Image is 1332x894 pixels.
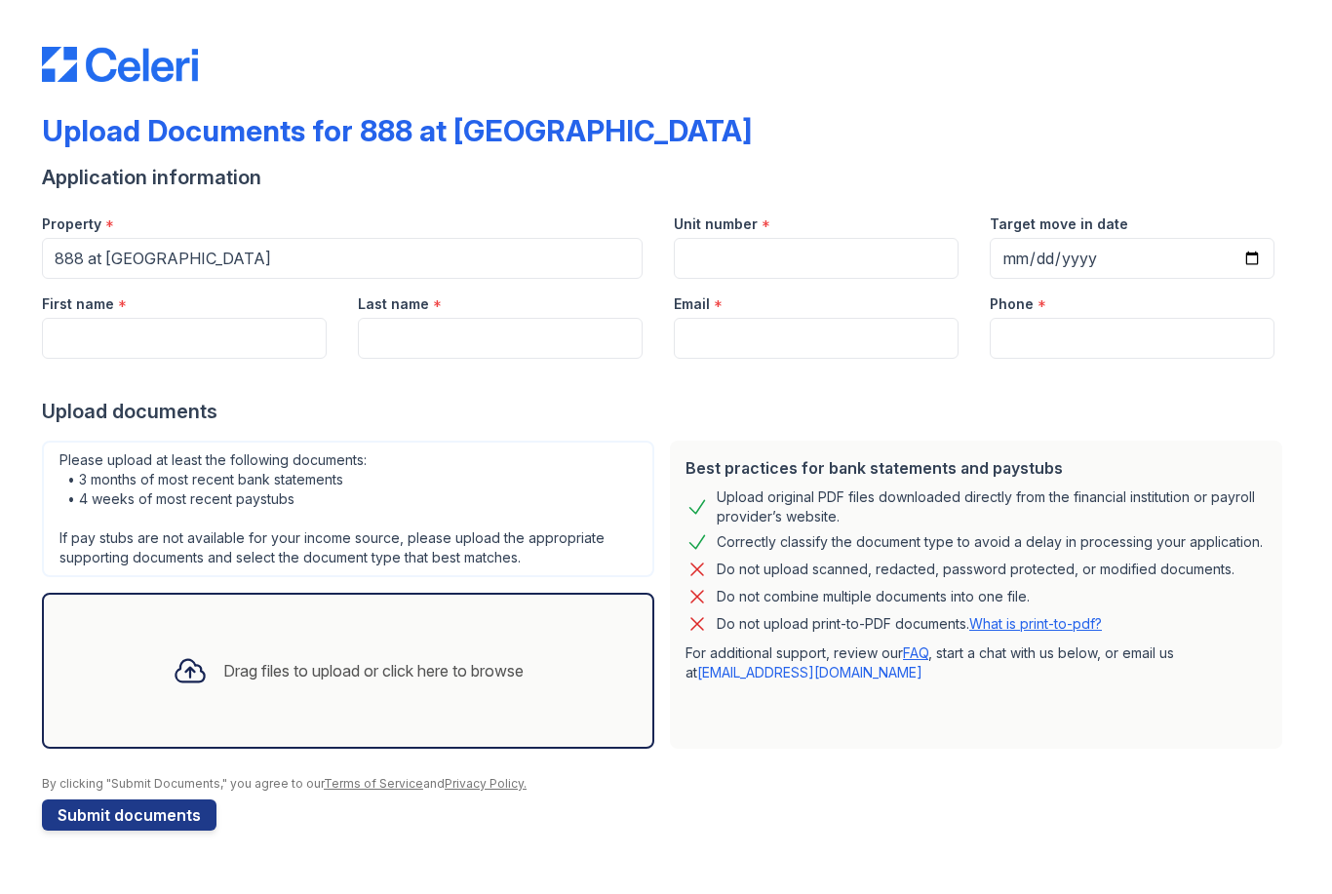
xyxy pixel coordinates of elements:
div: Please upload at least the following documents: • 3 months of most recent bank statements • 4 wee... [42,441,654,577]
label: First name [42,294,114,314]
div: Correctly classify the document type to avoid a delay in processing your application. [717,530,1263,554]
label: Property [42,214,101,234]
div: Upload Documents for 888 at [GEOGRAPHIC_DATA] [42,113,752,148]
a: What is print-to-pdf? [969,615,1102,632]
button: Submit documents [42,799,216,831]
p: Do not upload print-to-PDF documents. [717,614,1102,634]
label: Phone [990,294,1034,314]
label: Last name [358,294,429,314]
div: Do not combine multiple documents into one file. [717,585,1030,608]
div: Drag files to upload or click here to browse [223,659,524,682]
p: For additional support, review our , start a chat with us below, or email us at [686,643,1267,682]
a: FAQ [903,644,928,661]
div: Best practices for bank statements and paystubs [686,456,1267,480]
div: Application information [42,164,1290,191]
div: Upload original PDF files downloaded directly from the financial institution or payroll provider’... [717,487,1267,526]
a: Terms of Service [324,776,423,791]
div: Do not upload scanned, redacted, password protected, or modified documents. [717,558,1234,581]
label: Target move in date [990,214,1128,234]
img: CE_Logo_Blue-a8612792a0a2168367f1c8372b55b34899dd931a85d93a1a3d3e32e68fde9ad4.png [42,47,198,82]
label: Unit number [674,214,758,234]
div: By clicking "Submit Documents," you agree to our and [42,776,1290,792]
label: Email [674,294,710,314]
a: Privacy Policy. [445,776,527,791]
a: [EMAIL_ADDRESS][DOMAIN_NAME] [697,664,922,680]
div: Upload documents [42,398,1290,425]
iframe: chat widget [1250,816,1312,875]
